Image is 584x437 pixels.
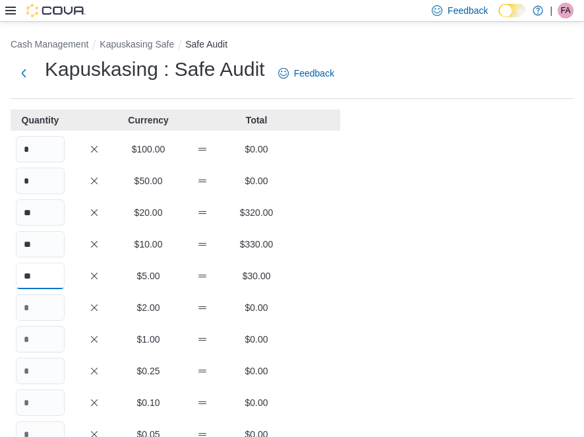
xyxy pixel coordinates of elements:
p: $20.00 [124,206,173,219]
input: Quantity [16,358,65,384]
p: $2.00 [124,301,173,314]
button: Kapuskasing Safe [100,39,174,50]
div: Fiona Anderson [558,3,573,18]
p: $0.00 [232,333,281,346]
span: Feedback [294,67,334,80]
p: Currency [124,114,173,127]
p: $0.00 [232,301,281,314]
input: Quantity [16,168,65,194]
input: Quantity [16,136,65,162]
input: Quantity [16,231,65,257]
p: $1.00 [124,333,173,346]
p: $30.00 [232,269,281,283]
input: Quantity [16,389,65,416]
p: $100.00 [124,143,173,156]
p: Quantity [16,114,65,127]
img: Cova [26,4,86,17]
button: Next [11,60,37,86]
p: $0.10 [124,396,173,409]
p: | [550,3,552,18]
p: $0.00 [232,174,281,187]
a: Feedback [273,60,339,86]
p: Total [232,114,281,127]
p: $0.00 [232,396,281,409]
p: $10.00 [124,238,173,251]
p: $330.00 [232,238,281,251]
input: Quantity [16,263,65,289]
button: Cash Management [11,39,88,50]
nav: An example of EuiBreadcrumbs [11,38,573,53]
input: Quantity [16,199,65,226]
p: $0.25 [124,364,173,378]
p: $0.00 [232,364,281,378]
span: FA [561,3,571,18]
input: Quantity [16,294,65,321]
input: Dark Mode [498,4,526,18]
span: Feedback [448,4,488,17]
button: Safe Audit [185,39,227,50]
h1: Kapuskasing : Safe Audit [45,56,265,83]
p: $0.00 [232,143,281,156]
input: Quantity [16,326,65,353]
p: $320.00 [232,206,281,219]
p: $50.00 [124,174,173,187]
p: $5.00 [124,269,173,283]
